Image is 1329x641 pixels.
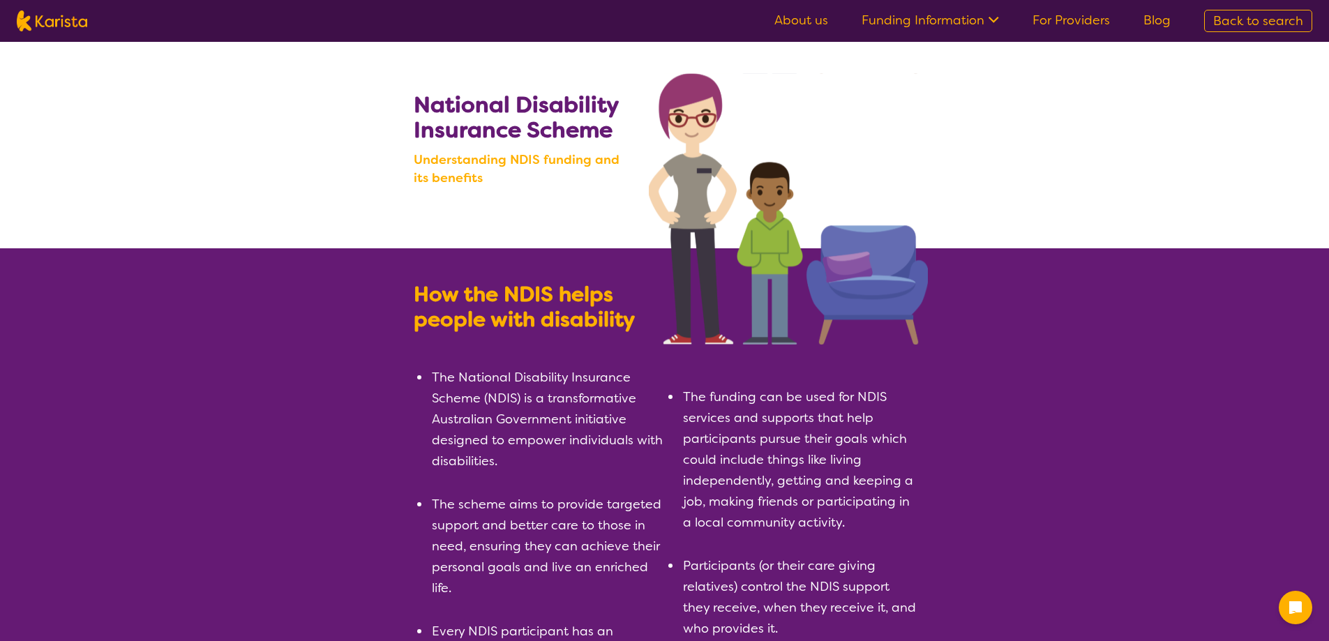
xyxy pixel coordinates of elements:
[649,73,928,345] img: Search NDIS services with Karista
[430,367,665,472] li: The National Disability Insurance Scheme (NDIS) is a transformative Australian Government initiat...
[1033,12,1110,29] a: For Providers
[1204,10,1312,32] a: Back to search
[414,151,636,187] b: Understanding NDIS funding and its benefits
[862,12,999,29] a: Funding Information
[682,386,916,533] li: The funding can be used for NDIS services and supports that help participants pursue their goals ...
[17,10,87,31] img: Karista logo
[774,12,828,29] a: About us
[682,555,916,639] li: Participants (or their care giving relatives) control the NDIS support they receive, when they re...
[430,494,665,598] li: The scheme aims to provide targeted support and better care to those in need, ensuring they can a...
[414,280,635,333] b: How the NDIS helps people with disability
[414,90,618,144] b: National Disability Insurance Scheme
[1213,13,1303,29] span: Back to search
[1143,12,1171,29] a: Blog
